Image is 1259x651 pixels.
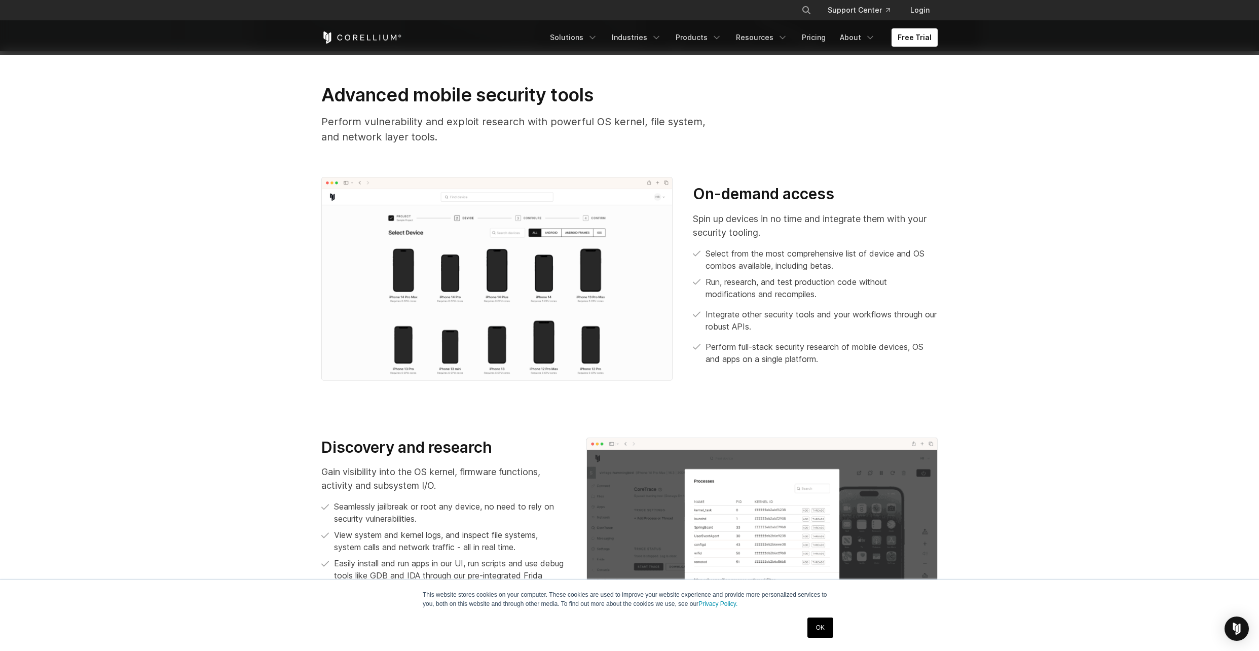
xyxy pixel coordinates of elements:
[892,28,938,47] a: Free Trial
[706,247,938,272] p: Select from the most comprehensive list of device and OS combos available, including betas.
[321,84,725,106] h3: Advanced mobile security tools
[902,1,938,19] a: Login
[706,308,938,333] p: Integrate other security tools and your workflows through our robust APIs.
[321,31,402,44] a: Corellium Home
[730,28,794,47] a: Resources
[321,438,566,457] h3: Discovery and research
[423,590,836,608] p: This website stores cookies on your computer. These cookies are used to improve your website expe...
[544,28,938,47] div: Navigation Menu
[670,28,728,47] a: Products
[321,177,673,381] img: Create and selecting a device in Corellium's virtual hardware platform
[698,600,737,607] a: Privacy Policy.
[796,28,832,47] a: Pricing
[693,185,938,204] h3: On-demand access
[706,341,938,365] p: Perform full-stack security research of mobile devices, OS and apps on a single platform.
[1225,617,1249,641] div: Open Intercom Messenger
[606,28,668,47] a: Industries
[321,465,566,492] p: Gain visibility into the OS kernel, firmware functions, activity and subsystem I/O.
[321,114,725,144] p: Perform vulnerability and exploit research with powerful OS kernel, file system, and network laye...
[334,557,566,594] p: Easily install and run apps in our UI, run scripts and use debug tools like GDB and IDA through o...
[789,1,938,19] div: Navigation Menu
[334,500,566,525] p: Seamlessly jailbreak or root any device, no need to rely on security vulnerabilities.
[544,28,604,47] a: Solutions
[586,438,938,641] img: Device Features CoreTrace Processes; Corellium's virtual hardware platform
[334,529,566,553] p: View system and kernel logs, and inspect file systems, system calls and network traffic - all in ...
[706,276,938,300] p: Run, research, and test production code without modifications and recompiles.
[820,1,898,19] a: Support Center
[693,212,938,239] p: Spin up devices in no time and integrate them with your security tooling.
[834,28,881,47] a: About
[797,1,816,19] button: Search
[807,618,833,638] a: OK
